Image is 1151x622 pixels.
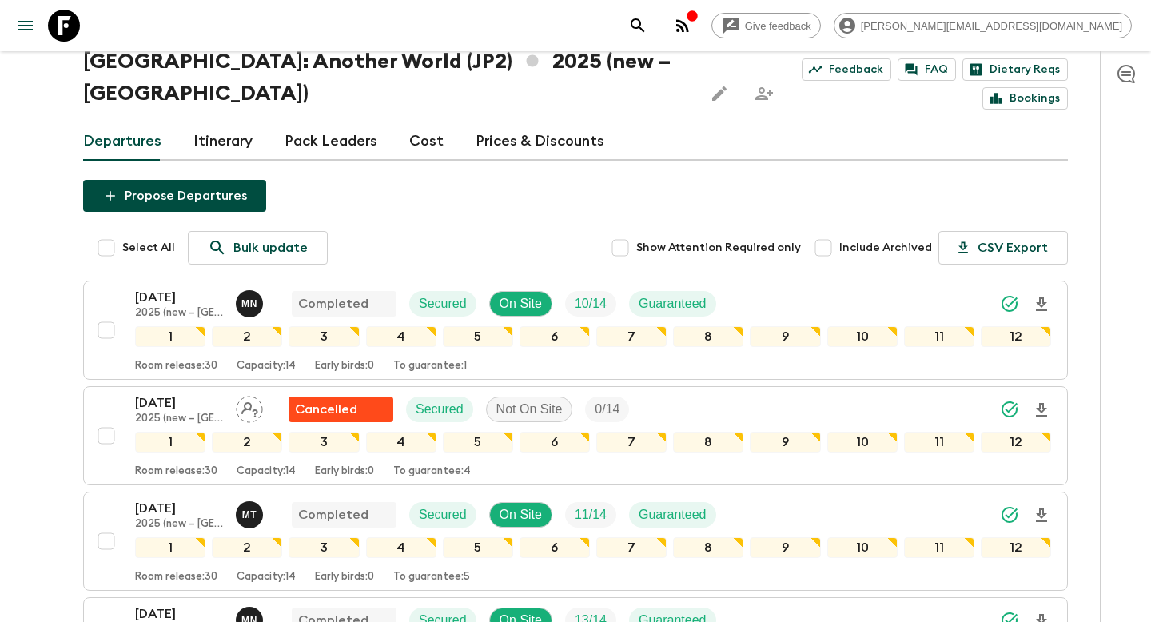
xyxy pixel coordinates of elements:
p: 0 / 14 [595,400,619,419]
button: menu [10,10,42,42]
p: Early birds: 0 [315,360,374,373]
span: Select All [122,240,175,256]
svg: Download Onboarding [1032,295,1051,314]
div: Not On Site [486,397,573,422]
div: 9 [750,537,820,558]
div: On Site [489,291,552,317]
div: Trip Fill [585,397,629,422]
p: Room release: 30 [135,360,217,373]
p: [DATE] [135,393,223,413]
p: Capacity: 14 [237,360,296,373]
div: 10 [827,537,898,558]
div: 2 [212,537,282,558]
p: Not On Site [496,400,563,419]
svg: Synced Successfully [1000,294,1019,313]
div: 11 [904,326,974,347]
div: 12 [981,537,1051,558]
button: CSV Export [938,231,1068,265]
div: 3 [289,537,359,558]
a: Bookings [982,87,1068,110]
div: 10 [827,432,898,453]
p: Bulk update [233,238,308,257]
a: Itinerary [193,122,253,161]
a: Departures [83,122,161,161]
div: 8 [673,432,743,453]
span: Give feedback [736,20,820,32]
div: Secured [409,502,476,528]
svg: Synced Successfully [1000,400,1019,419]
button: search adventures [622,10,654,42]
svg: Download Onboarding [1032,401,1051,420]
div: 6 [520,537,590,558]
div: 1 [135,432,205,453]
a: Dietary Reqs [962,58,1068,81]
p: Guaranteed [639,505,707,524]
div: 7 [596,326,667,347]
div: Flash Pack cancellation [289,397,393,422]
button: [DATE]2025 (new – [GEOGRAPHIC_DATA])Assign pack leaderFlash Pack cancellationSecuredNot On SiteTr... [83,386,1068,485]
div: Trip Fill [565,502,616,528]
span: Share this itinerary [748,78,780,110]
svg: Synced Successfully [1000,505,1019,524]
p: Secured [416,400,464,419]
div: Trip Fill [565,291,616,317]
div: 11 [904,432,974,453]
div: 11 [904,537,974,558]
p: To guarantee: 5 [393,571,470,584]
p: 2025 (new – [GEOGRAPHIC_DATA]) [135,307,223,320]
a: Cost [409,122,444,161]
div: 12 [981,326,1051,347]
span: Show Attention Required only [636,240,801,256]
p: 11 / 14 [575,505,607,524]
a: Give feedback [711,13,821,38]
span: Maho Nagareda [236,295,266,308]
button: [DATE]2025 (new – [GEOGRAPHIC_DATA])Maho NagaredaCompletedSecuredOn SiteTrip FillGuaranteed123456... [83,281,1068,380]
p: Room release: 30 [135,571,217,584]
span: Mariko Takehana [236,506,266,519]
a: Pack Leaders [285,122,377,161]
p: 10 / 14 [575,294,607,313]
p: Completed [298,294,368,313]
p: Guaranteed [639,294,707,313]
div: 1 [135,326,205,347]
div: 10 [827,326,898,347]
a: Feedback [802,58,891,81]
p: 2025 (new – [GEOGRAPHIC_DATA]) [135,413,223,425]
button: Edit this itinerary [703,78,735,110]
a: Prices & Discounts [476,122,604,161]
h1: [GEOGRAPHIC_DATA]: Another World (JP2) 2025 (new – [GEOGRAPHIC_DATA]) [83,46,691,110]
p: [DATE] [135,288,223,307]
div: 3 [289,432,359,453]
svg: Download Onboarding [1032,506,1051,525]
a: FAQ [898,58,956,81]
div: Secured [406,397,473,422]
span: [PERSON_NAME][EMAIL_ADDRESS][DOMAIN_NAME] [852,20,1131,32]
div: [PERSON_NAME][EMAIL_ADDRESS][DOMAIN_NAME] [834,13,1132,38]
p: Early birds: 0 [315,465,374,478]
span: Include Archived [839,240,932,256]
p: To guarantee: 1 [393,360,467,373]
p: Completed [298,505,368,524]
div: 7 [596,537,667,558]
p: Early birds: 0 [315,571,374,584]
div: On Site [489,502,552,528]
button: Propose Departures [83,180,266,212]
div: 2 [212,326,282,347]
p: To guarantee: 4 [393,465,471,478]
p: Cancelled [295,400,357,419]
p: Secured [419,294,467,313]
p: On Site [500,505,542,524]
div: 4 [366,432,436,453]
button: [DATE]2025 (new – [GEOGRAPHIC_DATA])Mariko Takehana CompletedSecuredOn SiteTrip FillGuaranteed123... [83,492,1068,591]
p: [DATE] [135,499,223,518]
div: 2 [212,432,282,453]
a: Bulk update [188,231,328,265]
p: Capacity: 14 [237,571,296,584]
div: 5 [443,326,513,347]
p: Room release: 30 [135,465,217,478]
div: 1 [135,537,205,558]
div: Secured [409,291,476,317]
div: 12 [981,432,1051,453]
div: 6 [520,326,590,347]
div: 4 [366,537,436,558]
